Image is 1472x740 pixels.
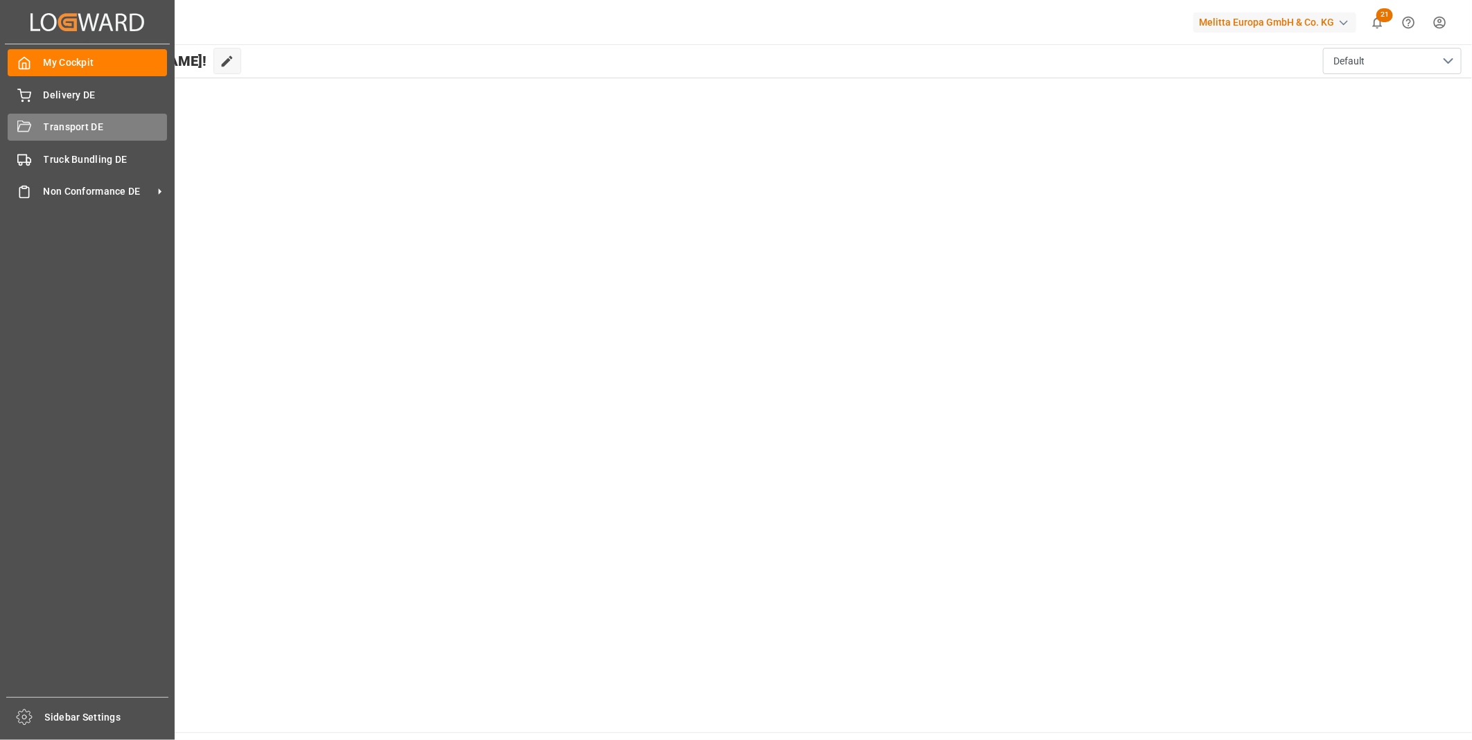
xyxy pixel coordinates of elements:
span: 21 [1376,8,1393,22]
span: My Cockpit [44,55,168,70]
button: Help Center [1393,7,1424,38]
span: Sidebar Settings [45,710,169,725]
span: Truck Bundling DE [44,152,168,167]
a: Delivery DE [8,81,167,108]
span: Non Conformance DE [44,184,153,199]
button: Melitta Europa GmbH & Co. KG [1193,9,1362,35]
span: Default [1333,54,1365,69]
a: Truck Bundling DE [8,146,167,173]
a: My Cockpit [8,49,167,76]
span: Delivery DE [44,88,168,103]
button: open menu [1323,48,1462,74]
span: Hello [PERSON_NAME]! [58,48,207,74]
span: Transport DE [44,120,168,134]
button: show 21 new notifications [1362,7,1393,38]
div: Melitta Europa GmbH & Co. KG [1193,12,1356,33]
a: Transport DE [8,114,167,141]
